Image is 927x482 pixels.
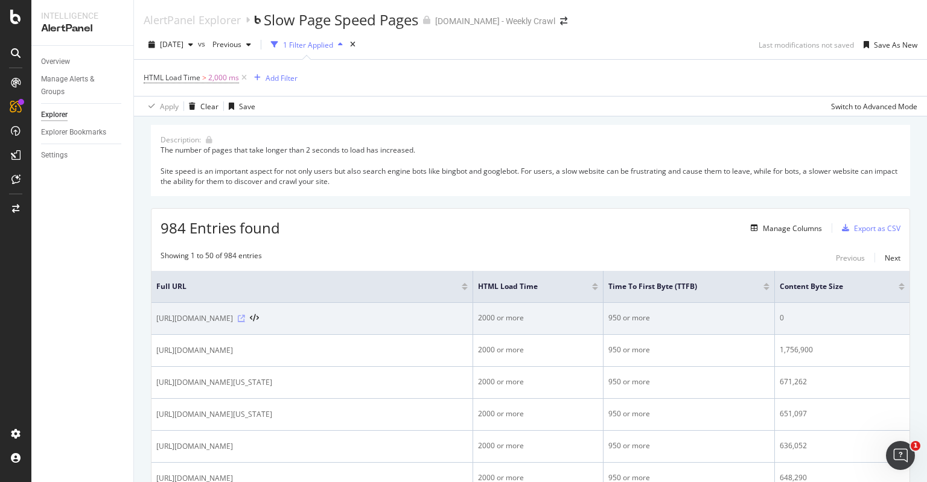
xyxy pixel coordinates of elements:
[885,250,900,265] button: Next
[41,126,125,139] a: Explorer Bookmarks
[608,344,769,355] div: 950 or more
[41,10,124,22] div: Intelligence
[200,101,218,112] div: Clear
[608,440,769,451] div: 950 or more
[41,55,70,68] div: Overview
[156,281,444,292] span: Full URL
[780,376,905,387] div: 671,262
[208,39,241,49] span: Previous
[144,35,198,54] button: [DATE]
[161,250,262,265] div: Showing 1 to 50 of 984 entries
[608,312,769,323] div: 950 or more
[202,72,206,83] span: >
[156,312,233,325] span: [URL][DOMAIN_NAME]
[478,440,599,451] div: 2000 or more
[41,109,68,121] div: Explorer
[836,250,865,265] button: Previous
[478,344,599,355] div: 2000 or more
[239,101,255,112] div: Save
[160,101,179,112] div: Apply
[435,15,555,27] div: [DOMAIN_NAME] - Weekly Crawl
[478,408,599,419] div: 2000 or more
[41,149,68,162] div: Settings
[156,408,272,420] span: [URL][DOMAIN_NAME][US_STATE]
[144,72,200,83] span: HTML Load Time
[250,314,259,323] button: View HTML Source
[874,40,917,50] div: Save As New
[41,109,125,121] a: Explorer
[854,223,900,233] div: Export as CSV
[780,408,905,419] div: 651,097
[859,35,917,54] button: Save As New
[156,344,233,357] span: [URL][DOMAIN_NAME]
[161,135,201,145] div: Description:
[156,376,272,388] span: [URL][DOMAIN_NAME][US_STATE]
[831,101,917,112] div: Switch to Advanced Mode
[911,441,920,451] span: 1
[836,253,865,263] div: Previous
[560,17,567,25] div: arrow-right-arrow-left
[266,73,298,83] div: Add Filter
[780,312,905,323] div: 0
[198,39,208,49] span: vs
[780,281,881,292] span: Content Byte Size
[161,218,280,238] span: 984 Entries found
[478,312,599,323] div: 2000 or more
[608,376,769,387] div: 950 or more
[837,218,900,238] button: Export as CSV
[249,71,298,85] button: Add Filter
[608,408,769,419] div: 950 or more
[478,281,575,292] span: HTML Load Time
[238,315,245,322] a: Visit Online Page
[264,10,418,30] div: Slow Page Speed Pages
[41,73,125,98] a: Manage Alerts & Groups
[41,73,113,98] div: Manage Alerts & Groups
[608,281,745,292] span: Time To First Byte (TTFB)
[208,69,239,86] span: 2,000 ms
[144,13,241,27] a: AlertPanel Explorer
[283,40,333,50] div: 1 Filter Applied
[41,22,124,36] div: AlertPanel
[156,440,233,452] span: [URL][DOMAIN_NAME]
[160,39,183,49] span: 2025 Oct. 9th
[478,376,599,387] div: 2000 or more
[826,97,917,116] button: Switch to Advanced Mode
[746,221,822,235] button: Manage Columns
[41,126,106,139] div: Explorer Bookmarks
[885,253,900,263] div: Next
[161,145,900,186] div: The number of pages that take longer than 2 seconds to load has increased. Site speed is an impor...
[759,40,854,50] div: Last modifications not saved
[780,344,905,355] div: 1,756,900
[208,35,256,54] button: Previous
[763,223,822,233] div: Manage Columns
[224,97,255,116] button: Save
[886,441,915,470] iframe: Intercom live chat
[41,149,125,162] a: Settings
[266,35,348,54] button: 1 Filter Applied
[348,39,358,51] div: times
[144,97,179,116] button: Apply
[41,55,125,68] a: Overview
[184,97,218,116] button: Clear
[780,440,905,451] div: 636,052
